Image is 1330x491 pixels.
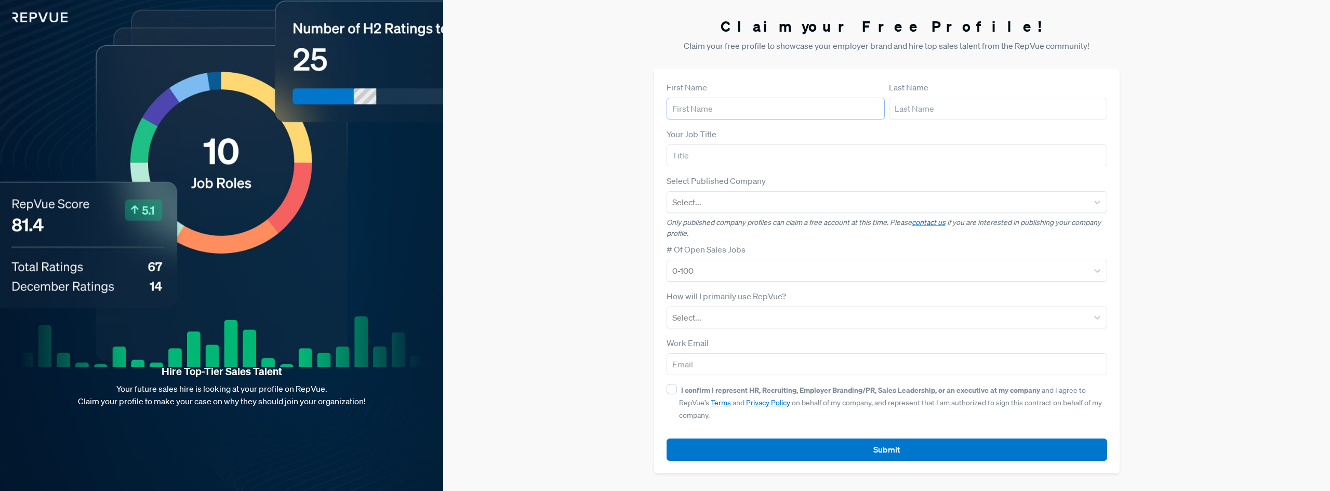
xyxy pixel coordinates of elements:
input: First Name [667,98,885,120]
strong: Hire Top-Tier Sales Talent [17,365,427,378]
label: Last Name [889,81,928,94]
span: and I agree to RepVue’s and on behalf of my company, and represent that I am authorized to sign t... [679,386,1102,420]
input: Email [667,353,1107,375]
input: Last Name [889,98,1107,120]
h3: Claim your Free Profile! [654,18,1120,35]
p: Your future sales hire is looking at your profile on RepVue. Claim your profile to make your case... [17,382,427,407]
a: contact us [912,218,946,227]
button: Submit [667,439,1107,461]
label: # Of Open Sales Jobs [667,243,746,256]
label: Work Email [667,337,709,349]
label: First Name [667,81,707,94]
a: Privacy Policy [746,398,790,407]
p: Only published company profiles can claim a free account at this time. Please if you are interest... [667,217,1107,239]
p: Claim your free profile to showcase your employer brand and hire top sales talent from the RepVue... [654,39,1120,52]
label: How will I primarily use RepVue? [667,290,786,302]
strong: I confirm I represent HR, Recruiting, Employer Branding/PR, Sales Leadership, or an executive at ... [681,385,1040,395]
input: Title [667,144,1107,166]
label: Select Published Company [667,175,766,187]
a: Terms [711,398,731,407]
label: Your Job Title [667,128,716,140]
